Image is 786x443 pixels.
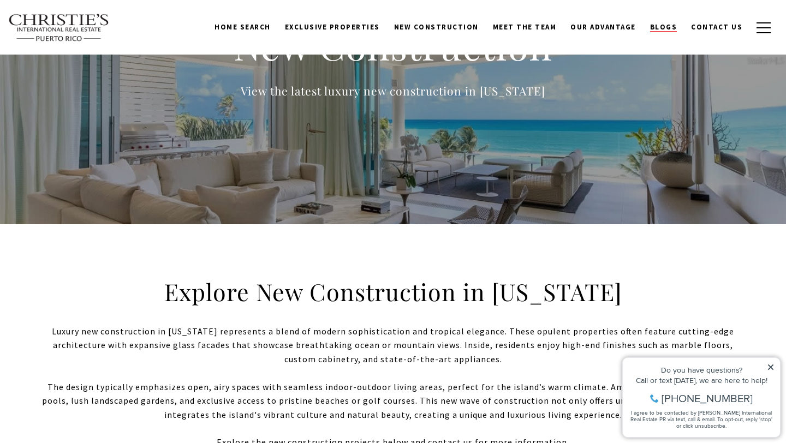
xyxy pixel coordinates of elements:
[8,14,110,42] img: Christie's International Real Estate text transparent background
[11,35,158,43] div: Call or text [DATE], we are here to help!
[158,277,628,307] h2: Explore New Construction in [US_STATE]
[207,17,278,38] a: Home Search
[278,17,387,38] a: Exclusive Properties
[14,67,156,88] span: I agree to be contacted by [PERSON_NAME] International Real Estate PR via text, call & email. To ...
[45,51,136,62] span: [PHONE_NUMBER]
[11,25,158,32] div: Do you have questions?
[394,22,479,32] span: New Construction
[175,82,611,100] p: View the latest luxury new construction in [US_STATE]
[749,12,778,44] button: button
[387,17,486,38] a: New Construction
[175,21,611,69] h1: New Construction
[38,325,748,367] p: Luxury new construction in [US_STATE] represents a blend of modern sophistication and tropical el...
[486,17,564,38] a: Meet the Team
[570,22,636,32] span: Our Advantage
[650,22,677,32] span: Blogs
[643,17,684,38] a: Blogs
[285,22,380,32] span: Exclusive Properties
[563,17,643,38] a: Our Advantage
[38,380,748,422] p: The design typically emphasizes open, airy spaces with seamless indoor-outdoor living areas, perf...
[691,22,742,32] span: Contact Us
